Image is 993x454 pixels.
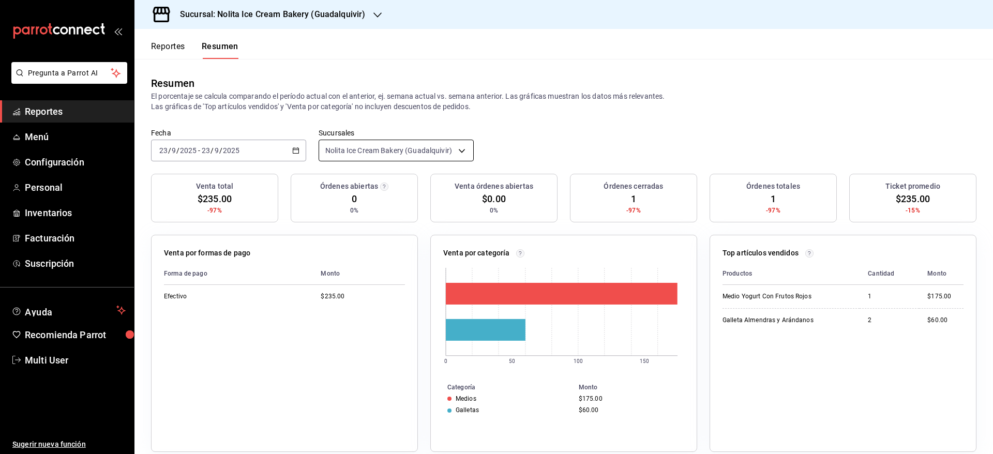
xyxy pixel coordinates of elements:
[443,248,510,259] p: Venta por categoría
[159,146,168,155] input: --
[575,382,697,393] th: Monto
[171,146,176,155] input: --
[574,358,583,364] text: 100
[28,68,111,79] span: Pregunta a Parrot AI
[456,406,479,414] div: Galletas
[25,256,126,270] span: Suscripción
[164,263,312,285] th: Forma de pago
[114,27,122,35] button: open_drawer_menu
[723,263,860,285] th: Productos
[214,146,219,155] input: --
[12,439,126,450] span: Sugerir nueva función
[172,8,365,21] h3: Sucursal: Nolita Ice Cream Bakery (Guadalquivir)
[207,206,222,215] span: -97%
[868,292,911,301] div: 1
[771,192,776,206] span: 1
[631,192,636,206] span: 1
[352,192,357,206] span: 0
[25,353,126,367] span: Multi User
[198,192,232,206] span: $235.00
[202,41,238,59] button: Resumen
[431,382,575,393] th: Categoría
[766,206,780,215] span: -97%
[723,248,799,259] p: Top artículos vendidos
[482,192,506,206] span: $0.00
[319,129,474,137] label: Sucursales
[919,263,964,285] th: Monto
[151,91,976,112] p: El porcentaje se calcula comparando el período actual con el anterior, ej. semana actual vs. sema...
[25,231,126,245] span: Facturación
[325,145,452,156] span: Nolita Ice Cream Bakery (Guadalquivir)
[927,316,964,325] div: $60.00
[151,129,306,137] label: Fecha
[579,395,680,402] div: $175.00
[11,62,127,84] button: Pregunta a Parrot AI
[196,181,233,192] h3: Venta total
[723,316,826,325] div: Galleta Almendras y Arándanos
[25,304,112,316] span: Ayuda
[456,395,476,402] div: Medios
[219,146,222,155] span: /
[885,181,940,192] h3: Ticket promedio
[320,181,378,192] h3: Órdenes abiertas
[164,292,267,301] div: Efectivo
[321,292,405,301] div: $235.00
[25,104,126,118] span: Reportes
[896,192,930,206] span: $235.00
[164,248,250,259] p: Venta por formas de pago
[151,41,238,59] div: navigation tabs
[746,181,800,192] h3: Órdenes totales
[509,358,515,364] text: 50
[350,206,358,215] span: 0%
[25,328,126,342] span: Recomienda Parrot
[176,146,179,155] span: /
[444,358,447,364] text: 0
[626,206,641,215] span: -97%
[25,206,126,220] span: Inventarios
[179,146,197,155] input: ----
[198,146,200,155] span: -
[868,316,911,325] div: 2
[312,263,405,285] th: Monto
[25,155,126,169] span: Configuración
[168,146,171,155] span: /
[906,206,920,215] span: -15%
[723,292,826,301] div: Medio Yogurt Con Frutos Rojos
[927,292,964,301] div: $175.00
[151,41,185,59] button: Reportes
[490,206,498,215] span: 0%
[640,358,649,364] text: 150
[151,75,194,91] div: Resumen
[7,75,127,86] a: Pregunta a Parrot AI
[579,406,680,414] div: $60.00
[210,146,214,155] span: /
[25,180,126,194] span: Personal
[455,181,533,192] h3: Venta órdenes abiertas
[201,146,210,155] input: --
[25,130,126,144] span: Menú
[222,146,240,155] input: ----
[860,263,919,285] th: Cantidad
[604,181,663,192] h3: Órdenes cerradas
